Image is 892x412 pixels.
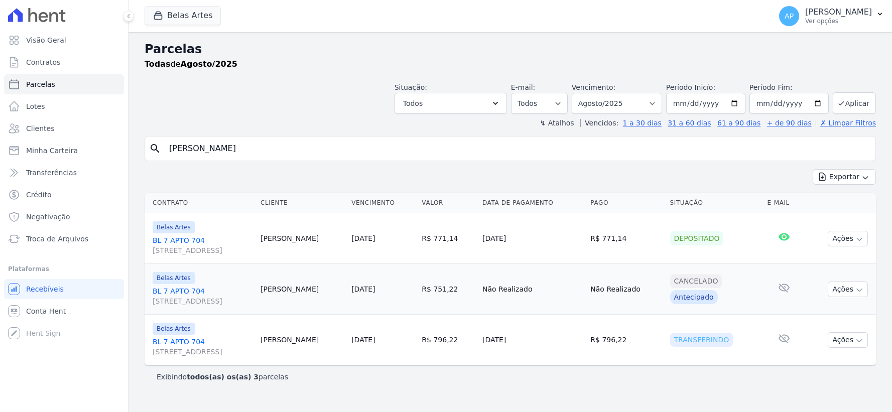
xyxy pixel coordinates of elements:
[572,83,615,91] label: Vencimento:
[4,96,124,116] a: Lotes
[586,315,666,365] td: R$ 796,22
[153,347,252,357] span: [STREET_ADDRESS]
[586,213,666,264] td: R$ 771,14
[395,83,427,91] label: Situação:
[153,272,195,284] span: Belas Artes
[163,139,871,159] input: Buscar por nome do lote ou do cliente
[749,82,829,93] label: Período Fim:
[157,372,288,382] p: Exibindo parcelas
[816,119,876,127] a: ✗ Limpar Filtros
[580,119,618,127] label: Vencidos:
[478,264,586,315] td: Não Realizado
[670,333,733,347] div: Transferindo
[4,141,124,161] a: Minha Carteira
[153,245,252,255] span: [STREET_ADDRESS]
[145,40,876,58] h2: Parcelas
[540,119,574,127] label: ↯ Atalhos
[668,119,711,127] a: 31 a 60 dias
[181,59,237,69] strong: Agosto/2025
[26,123,54,133] span: Clientes
[670,290,718,304] div: Antecipado
[26,79,55,89] span: Parcelas
[813,169,876,185] button: Exportar
[833,92,876,114] button: Aplicar
[149,143,161,155] i: search
[351,285,375,293] a: [DATE]
[26,168,77,178] span: Transferências
[478,193,586,213] th: Data de Pagamento
[145,58,237,70] p: de
[4,118,124,139] a: Clientes
[26,234,88,244] span: Troca de Arquivos
[4,163,124,183] a: Transferências
[26,284,64,294] span: Recebíveis
[4,74,124,94] a: Parcelas
[771,2,892,30] button: AP [PERSON_NAME] Ver opções
[153,235,252,255] a: BL 7 APTO 704[STREET_ADDRESS]
[187,373,259,381] b: todos(as) os(as) 3
[767,119,812,127] a: + de 90 dias
[403,97,423,109] span: Todos
[763,193,805,213] th: E-mail
[418,315,478,365] td: R$ 796,22
[26,101,45,111] span: Lotes
[478,315,586,365] td: [DATE]
[153,323,195,335] span: Belas Artes
[257,193,347,213] th: Cliente
[418,264,478,315] td: R$ 751,22
[4,279,124,299] a: Recebíveis
[395,93,507,114] button: Todos
[478,213,586,264] td: [DATE]
[347,193,418,213] th: Vencimento
[153,337,252,357] a: BL 7 APTO 704[STREET_ADDRESS]
[4,185,124,205] a: Crédito
[153,221,195,233] span: Belas Artes
[666,193,763,213] th: Situação
[351,336,375,344] a: [DATE]
[145,6,221,25] button: Belas Artes
[257,213,347,264] td: [PERSON_NAME]
[26,35,66,45] span: Visão Geral
[351,234,375,242] a: [DATE]
[586,264,666,315] td: Não Realizado
[717,119,760,127] a: 61 a 90 dias
[4,30,124,50] a: Visão Geral
[805,7,872,17] p: [PERSON_NAME]
[26,146,78,156] span: Minha Carteira
[26,306,66,316] span: Conta Hent
[8,263,120,275] div: Plataformas
[828,231,868,246] button: Ações
[153,286,252,306] a: BL 7 APTO 704[STREET_ADDRESS]
[670,231,724,245] div: Depositado
[670,274,722,288] div: Cancelado
[785,13,794,20] span: AP
[511,83,536,91] label: E-mail:
[586,193,666,213] th: Pago
[257,315,347,365] td: [PERSON_NAME]
[4,207,124,227] a: Negativação
[26,212,70,222] span: Negativação
[828,332,868,348] button: Ações
[26,190,52,200] span: Crédito
[623,119,662,127] a: 1 a 30 dias
[26,57,60,67] span: Contratos
[145,59,171,69] strong: Todas
[257,264,347,315] td: [PERSON_NAME]
[666,83,715,91] label: Período Inicío:
[153,296,252,306] span: [STREET_ADDRESS]
[4,52,124,72] a: Contratos
[145,193,257,213] th: Contrato
[828,282,868,297] button: Ações
[805,17,872,25] p: Ver opções
[4,301,124,321] a: Conta Hent
[4,229,124,249] a: Troca de Arquivos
